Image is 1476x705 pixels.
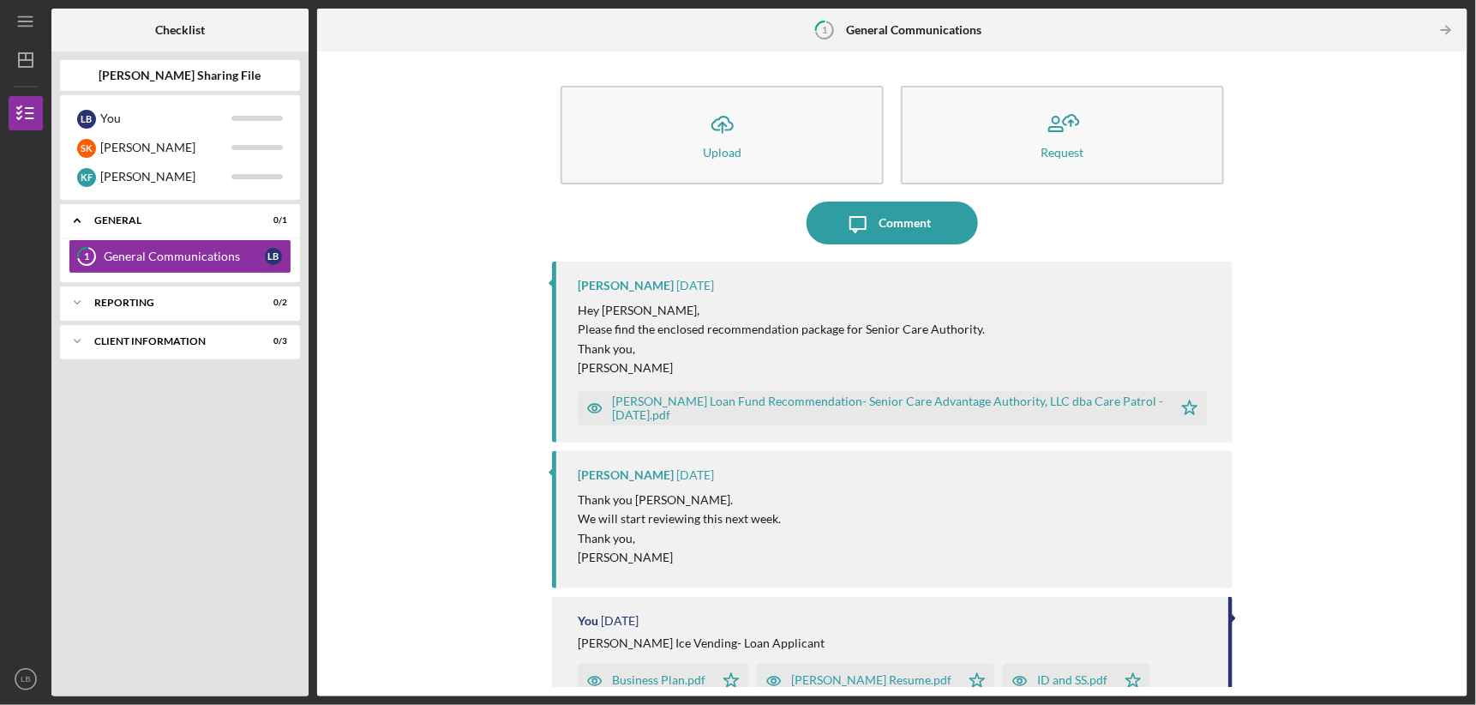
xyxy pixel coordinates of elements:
div: 0 / 1 [256,215,287,226]
div: 0 / 3 [256,336,287,346]
div: General [94,215,244,226]
div: L B [77,110,96,129]
div: General Communications [104,250,265,263]
button: Business Plan.pdf [578,664,748,698]
time: 2025-02-28 18:57 [676,468,714,482]
div: You [100,104,231,133]
b: General Communications [846,23,981,37]
p: Please find the enclosed recommendation package for Senior Care Authority. [578,320,985,339]
div: You [578,614,598,628]
div: [PERSON_NAME] [578,468,674,482]
div: [PERSON_NAME] [100,162,231,191]
p: [PERSON_NAME] [578,359,985,377]
p: [PERSON_NAME] [578,548,781,567]
a: 1General CommunicationsLB [69,239,291,274]
button: LB [9,662,43,696]
p: Thank you, [578,529,781,548]
div: [PERSON_NAME] [100,133,231,162]
div: Comment [879,202,932,244]
div: Upload [703,146,741,159]
div: Request [1041,146,1083,159]
div: [PERSON_NAME] Loan Fund Recommendation- Senior Care Advantage Authority, LLC dba Care Patrol - [D... [612,395,1163,422]
button: Request [901,86,1224,184]
b: Checklist [155,23,205,37]
tspan: 1 [84,251,89,262]
button: ID and SS.pdf [1003,664,1150,698]
div: 0 / 2 [256,298,287,308]
div: Business Plan.pdf [612,673,705,687]
div: S K [77,139,96,158]
tspan: 1 [822,24,827,35]
button: Upload [561,86,884,184]
div: Client Information [94,336,244,346]
p: Thank you [PERSON_NAME]. [578,491,781,509]
div: L B [265,248,282,265]
b: [PERSON_NAME] Sharing File [99,69,261,82]
button: [PERSON_NAME] Loan Fund Recommendation- Senior Care Advantage Authority, LLC dba Care Patrol - [D... [578,391,1206,425]
div: K F [77,168,96,187]
p: Thank you, [578,340,985,359]
button: [PERSON_NAME] Resume.pdf [757,664,994,698]
time: 2025-09-08 15:48 [676,279,714,292]
button: Comment [807,202,978,244]
time: 2025-02-28 14:31 [601,614,639,628]
div: ID and SS.pdf [1037,673,1107,687]
text: LB [21,675,31,684]
div: [PERSON_NAME] [578,279,674,292]
div: [PERSON_NAME] Resume.pdf [791,673,951,687]
div: Reporting [94,298,244,308]
p: Hey [PERSON_NAME], [578,301,985,320]
div: [PERSON_NAME] Ice Vending- Loan Applicant [578,636,825,650]
p: We will start reviewing this next week. [578,509,781,528]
